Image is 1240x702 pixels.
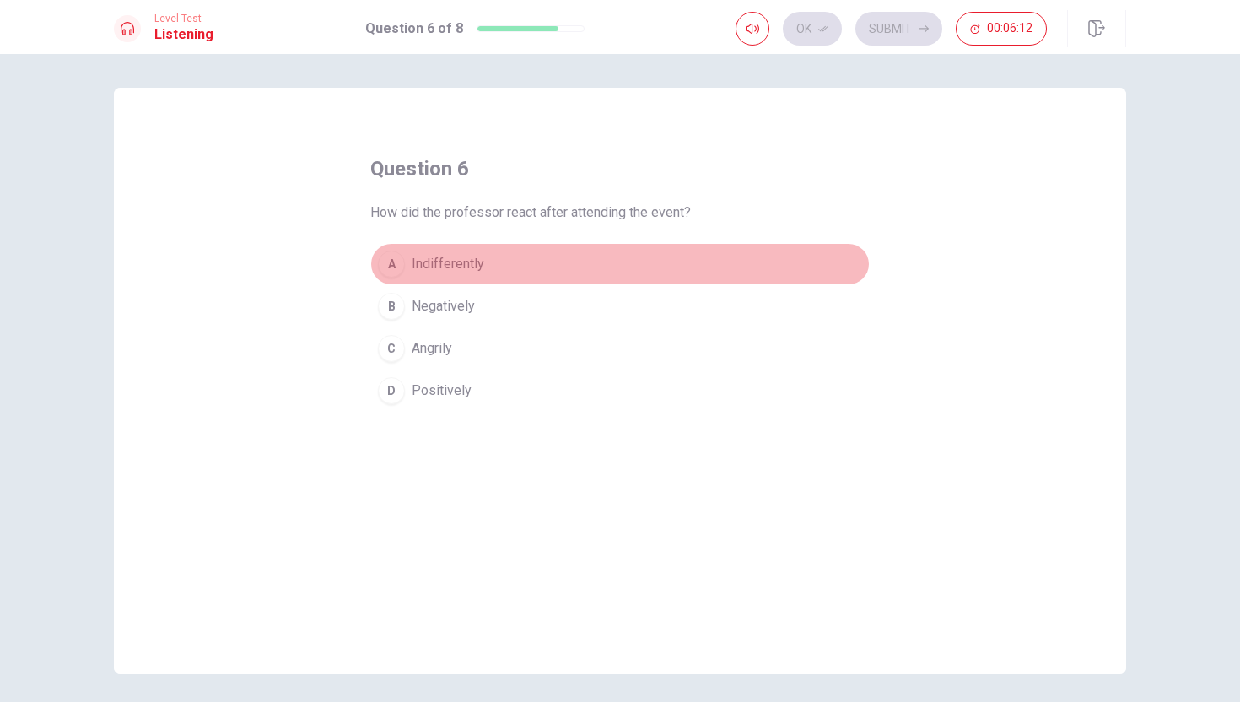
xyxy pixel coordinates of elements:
span: 00:06:12 [987,22,1032,35]
span: How did the professor react after attending the event? [370,202,691,223]
div: C [378,335,405,362]
div: A [378,251,405,278]
h4: question 6 [370,155,469,182]
span: Angrily [412,338,452,359]
button: BNegatively [370,285,870,327]
button: CAngrily [370,327,870,370]
h1: Question 6 of 8 [365,19,463,39]
button: DPositively [370,370,870,412]
span: Positively [412,381,472,401]
button: AIndifferently [370,243,870,285]
span: Indifferently [412,254,484,274]
div: D [378,377,405,404]
span: Negatively [412,296,475,316]
h1: Listening [154,24,213,45]
button: 00:06:12 [956,12,1047,46]
span: Level Test [154,13,213,24]
div: B [378,293,405,320]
